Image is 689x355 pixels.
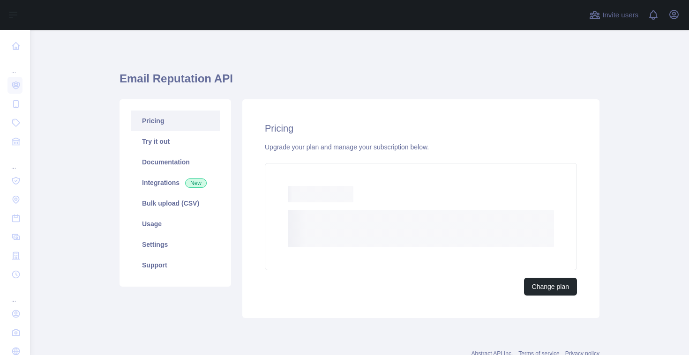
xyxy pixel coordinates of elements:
[524,278,577,296] button: Change plan
[7,56,22,75] div: ...
[7,285,22,303] div: ...
[131,131,220,152] a: Try it out
[131,193,220,214] a: Bulk upload (CSV)
[131,234,220,255] a: Settings
[185,178,207,188] span: New
[265,122,577,135] h2: Pricing
[131,214,220,234] a: Usage
[265,142,577,152] div: Upgrade your plan and manage your subscription below.
[131,255,220,275] a: Support
[7,152,22,170] div: ...
[587,7,640,22] button: Invite users
[131,152,220,172] a: Documentation
[602,10,638,21] span: Invite users
[131,111,220,131] a: Pricing
[120,71,599,94] h1: Email Reputation API
[131,172,220,193] a: Integrations New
